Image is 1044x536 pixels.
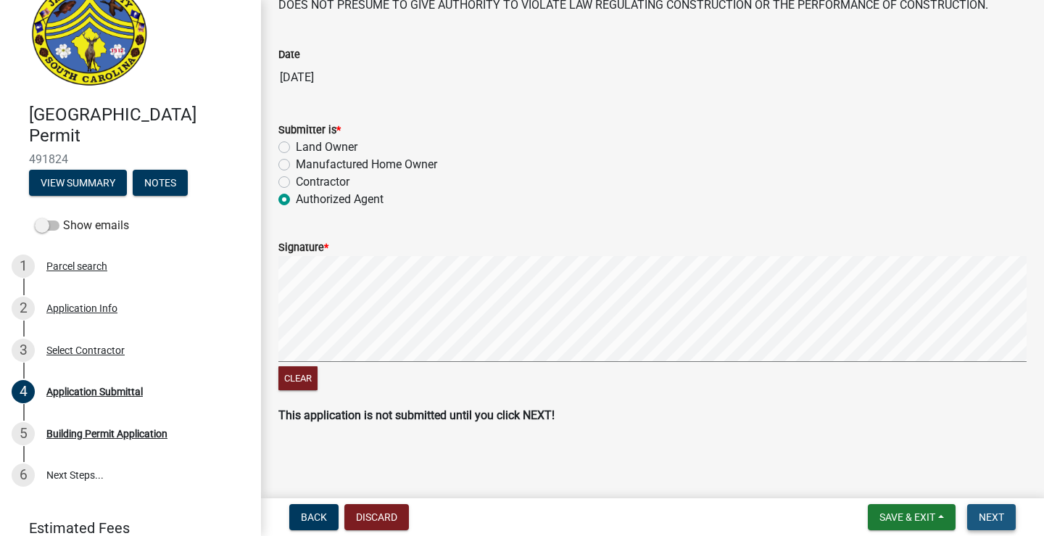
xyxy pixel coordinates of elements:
strong: This application is not submitted until you click NEXT! [278,408,555,422]
button: View Summary [29,170,127,196]
label: Show emails [35,217,129,234]
span: Back [301,511,327,523]
label: Land Owner [296,139,357,156]
h4: [GEOGRAPHIC_DATA] Permit [29,104,249,147]
span: Save & Exit [879,511,935,523]
span: 491824 [29,152,232,166]
span: Next [979,511,1004,523]
div: 3 [12,339,35,362]
label: Manufactured Home Owner [296,156,437,173]
div: Application Submittal [46,387,143,397]
div: Parcel search [46,261,107,271]
label: Date [278,50,300,60]
label: Authorized Agent [296,191,384,208]
div: Application Info [46,303,117,313]
button: Notes [133,170,188,196]
wm-modal-confirm: Summary [29,178,127,189]
div: 5 [12,422,35,445]
button: Clear [278,366,318,390]
label: Signature [278,243,328,253]
div: Select Contractor [46,345,125,355]
div: 2 [12,297,35,320]
button: Discard [344,504,409,530]
button: Next [967,504,1016,530]
div: 4 [12,380,35,403]
div: 1 [12,255,35,278]
button: Save & Exit [868,504,956,530]
label: Submitter is [278,125,341,136]
wm-modal-confirm: Notes [133,178,188,189]
button: Back [289,504,339,530]
label: Contractor [296,173,349,191]
div: Building Permit Application [46,429,167,439]
div: 6 [12,463,35,487]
